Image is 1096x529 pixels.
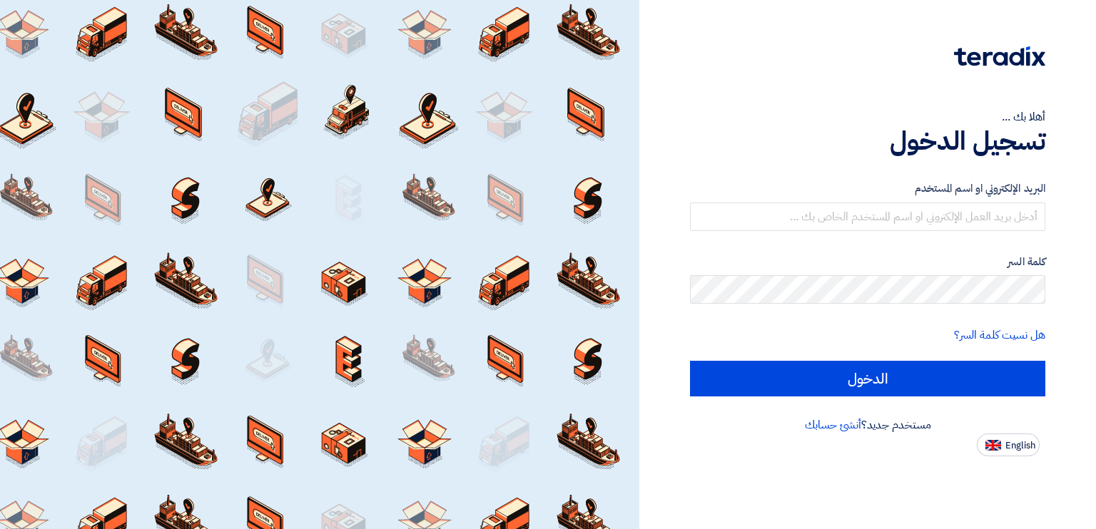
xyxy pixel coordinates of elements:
[985,440,1001,451] img: en-US.png
[977,433,1040,456] button: English
[805,416,861,433] a: أنشئ حسابك
[690,180,1045,197] label: البريد الإلكتروني او اسم المستخدم
[1005,441,1035,451] span: English
[690,254,1045,270] label: كلمة السر
[690,416,1045,433] div: مستخدم جديد؟
[690,125,1045,157] h1: تسجيل الدخول
[690,361,1045,396] input: الدخول
[690,108,1045,125] div: أهلا بك ...
[954,327,1045,344] a: هل نسيت كلمة السر؟
[690,202,1045,231] input: أدخل بريد العمل الإلكتروني او اسم المستخدم الخاص بك ...
[954,46,1045,66] img: Teradix logo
